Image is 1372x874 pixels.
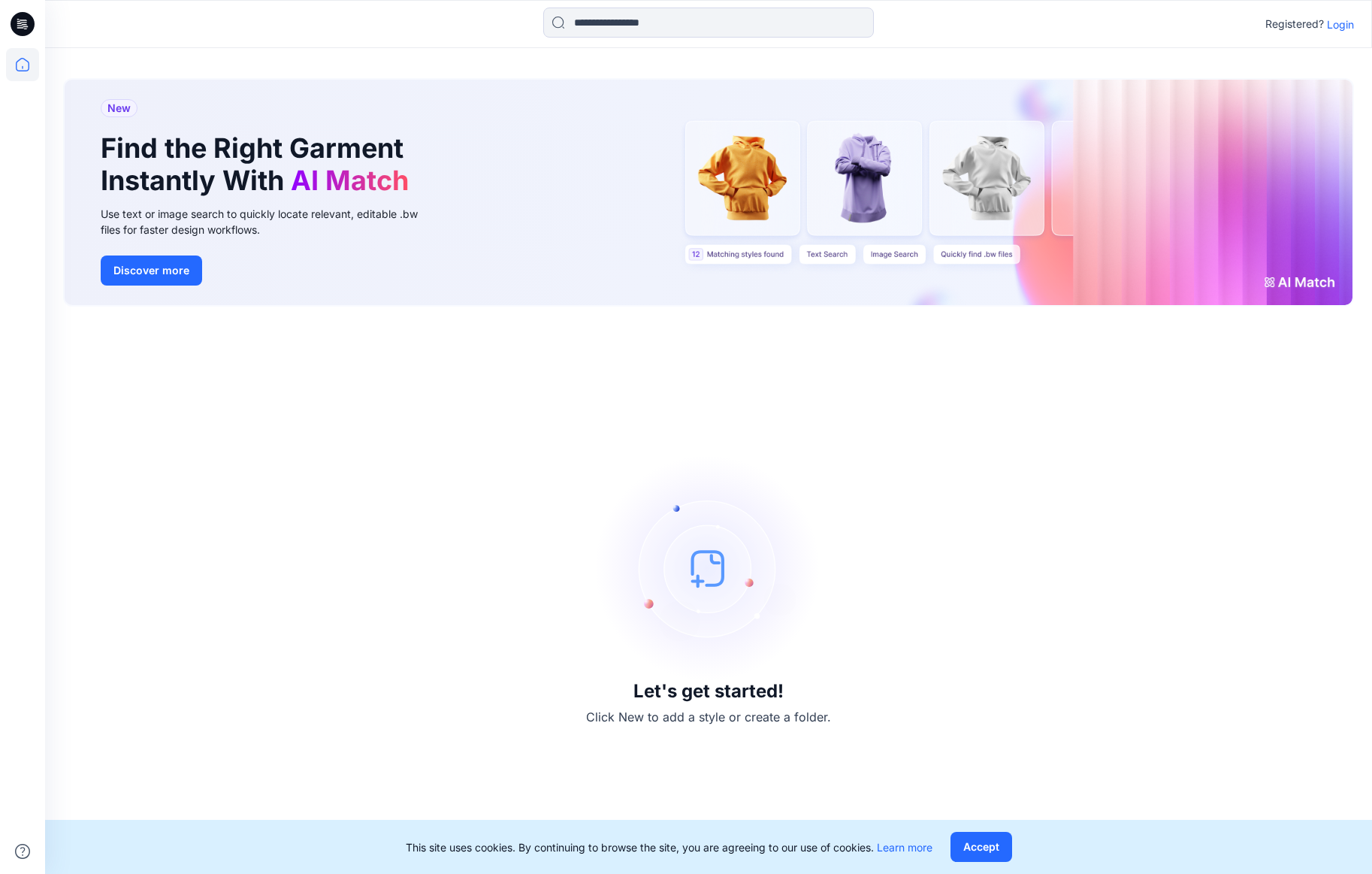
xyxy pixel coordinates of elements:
p: This site uses cookies. By continuing to browse the site, you are agreeing to our use of cookies. [406,839,932,855]
p: Click New to add a style or create a folder. [586,708,831,726]
img: empty-state-image.svg [596,455,821,681]
h3: Let's get started! [633,681,784,702]
p: Login [1327,17,1354,32]
h1: Find the Right Garment Instantly With [101,132,416,197]
button: Discover more [101,256,202,286]
a: Learn more [877,841,932,854]
span: New [107,99,131,117]
button: Accept [950,832,1012,862]
p: Registered? [1265,15,1324,33]
span: AI Match [291,164,409,197]
div: Use text or image search to quickly locate relevant, editable .bw files for faster design workflows. [101,206,439,237]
